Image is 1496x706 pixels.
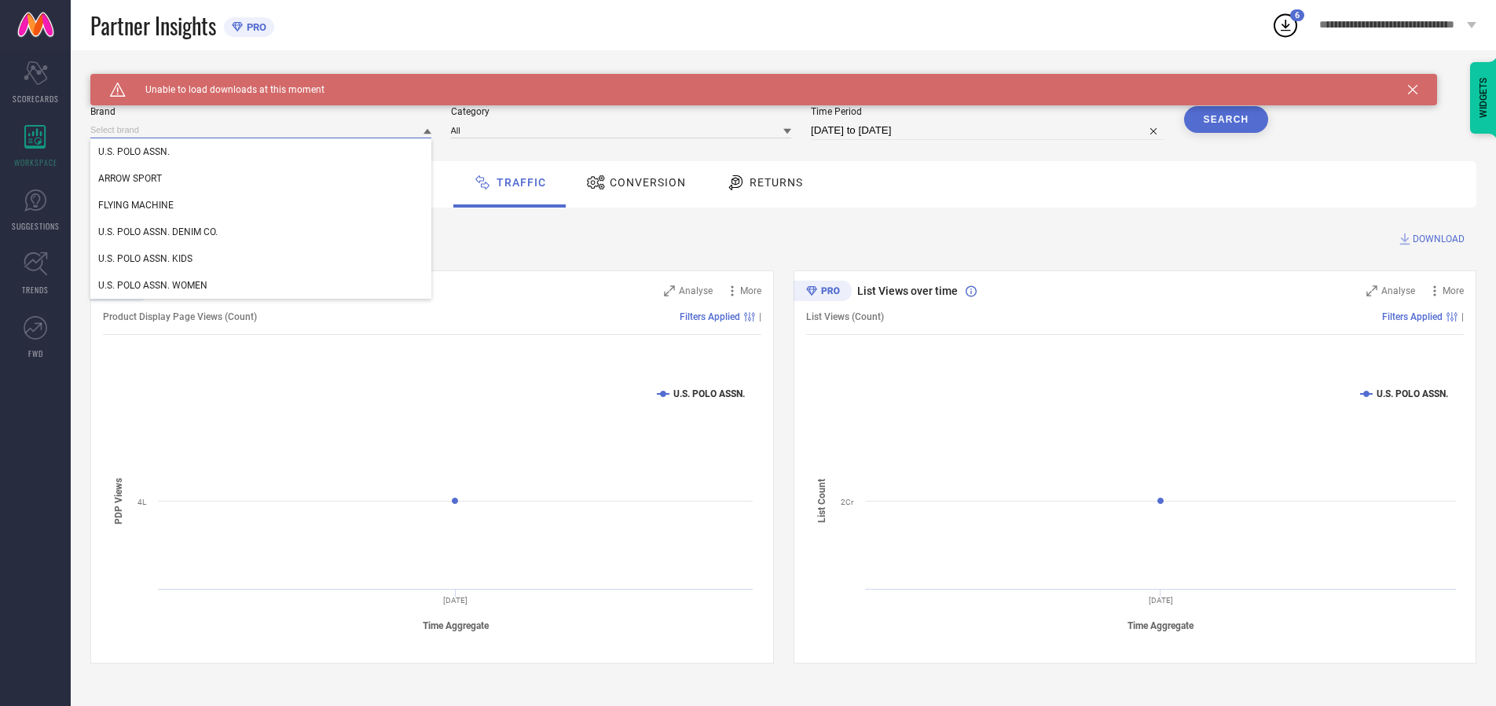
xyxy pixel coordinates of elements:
[680,311,740,322] span: Filters Applied
[451,106,792,117] span: Category
[759,311,761,322] span: |
[90,245,431,272] div: U.S. POLO ASSN. KIDS
[1382,311,1443,322] span: Filters Applied
[1184,106,1269,133] button: Search
[816,479,827,523] tspan: List Count
[679,285,713,296] span: Analyse
[750,176,803,189] span: Returns
[90,165,431,192] div: ARROW SPORT
[806,311,884,322] span: List Views (Count)
[841,498,854,506] text: 2Cr
[98,173,162,184] span: ARROW SPORT
[98,226,218,237] span: U.S. POLO ASSN. DENIM CO.
[103,311,257,322] span: Product Display Page Views (Count)
[113,477,124,524] tspan: PDP Views
[1377,388,1448,399] text: U.S. POLO ASSN.
[1413,231,1465,247] span: DOWNLOAD
[90,9,216,42] span: Partner Insights
[857,285,958,297] span: List Views over time
[126,84,324,95] span: Unable to load downloads at this moment
[90,74,200,86] span: SYSTEM WORKSPACE
[98,200,174,211] span: FLYING MACHINE
[811,121,1164,140] input: Select time period
[610,176,686,189] span: Conversion
[673,388,745,399] text: U.S. POLO ASSN.
[1461,311,1464,322] span: |
[443,596,467,605] text: [DATE]
[1148,596,1172,605] text: [DATE]
[1366,285,1377,296] svg: Zoom
[22,284,49,296] span: TRENDS
[14,156,57,168] span: WORKSPACE
[811,106,1164,117] span: Time Period
[13,93,59,105] span: SCORECARDS
[1127,620,1194,631] tspan: Time Aggregate
[28,347,43,359] span: FWD
[497,176,546,189] span: Traffic
[90,106,431,117] span: Brand
[664,285,675,296] svg: Zoom
[423,620,489,631] tspan: Time Aggregate
[137,498,147,506] text: 4L
[90,192,431,219] div: FLYING MACHINE
[98,146,170,157] span: U.S. POLO ASSN.
[243,21,266,33] span: PRO
[90,138,431,165] div: U.S. POLO ASSN.
[1443,285,1464,296] span: More
[794,281,852,304] div: Premium
[1271,11,1300,39] div: Open download list
[98,253,192,264] span: U.S. POLO ASSN. KIDS
[90,272,431,299] div: U.S. POLO ASSN. WOMEN
[740,285,761,296] span: More
[98,280,207,291] span: U.S. POLO ASSN. WOMEN
[90,219,431,245] div: U.S. POLO ASSN. DENIM CO.
[12,220,60,232] span: SUGGESTIONS
[90,122,431,138] input: Select brand
[1381,285,1415,296] span: Analyse
[1295,10,1300,20] span: 6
